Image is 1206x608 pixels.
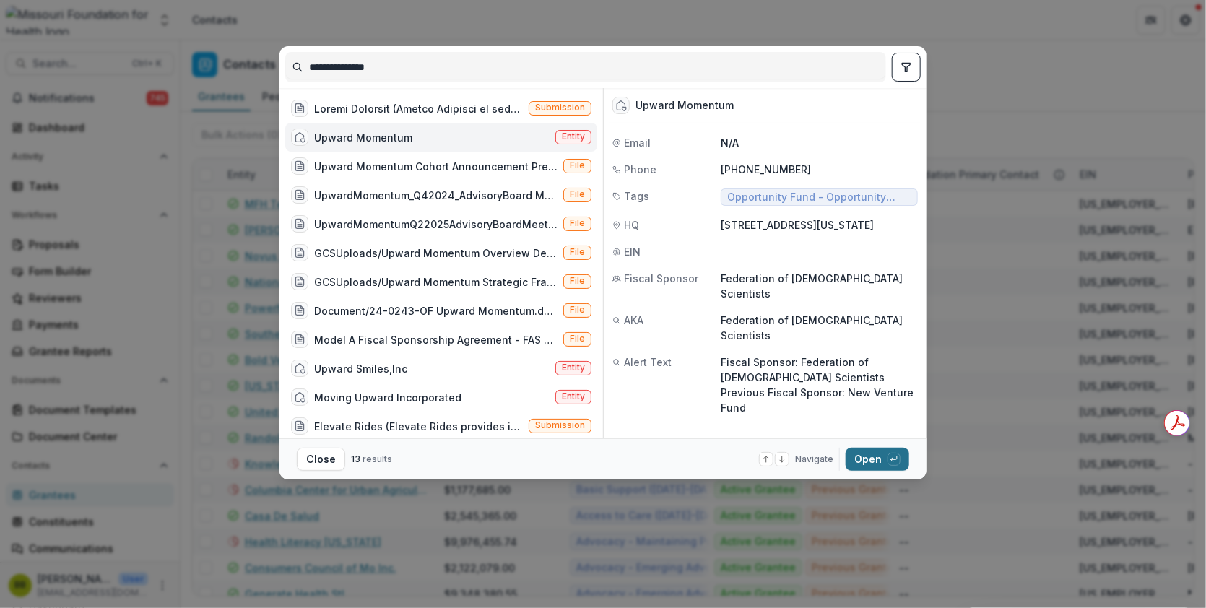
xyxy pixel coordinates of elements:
span: File [570,334,585,344]
div: Upward Momentum Cohort Announcement Press Release FINAL.pdf [314,159,558,174]
div: GCSUploads/Upward Momentum Strategic Framework 02222024.pptx [314,274,558,290]
span: File [570,218,585,228]
span: File [570,276,585,286]
button: Open [846,448,909,471]
span: File [570,247,585,257]
span: Entity [562,362,585,373]
button: toggle filters [892,53,921,82]
span: Submission [535,103,585,113]
div: Moving Upward Incorporated [314,390,461,405]
p: [PHONE_NUMBER] [721,162,918,177]
span: results [363,453,392,464]
span: Opportunity Fund - Opportunity Fund - Grants/Contracts [727,191,911,204]
span: EIN [624,244,641,259]
div: UpwardMomentumQ22025AdvisoryBoardMeetingMemo.docx [314,217,558,232]
span: File [570,189,585,199]
div: Upward Momentum [314,130,412,145]
p: N/A [721,135,918,150]
div: GCSUploads/Upward Momentum Overview Deck_112023.pptx [314,246,558,261]
span: Phone [624,162,656,177]
span: Navigate [795,453,833,466]
span: 13 [351,453,360,464]
p: Fiscal Sponsor: Federation of [DEMOGRAPHIC_DATA] Scientists Previous Fiscal Sponsor: New Venture ... [721,355,918,415]
p: Federation of [DEMOGRAPHIC_DATA] Scientists [721,313,918,343]
div: UpwardMomentum_Q42024_AdvisoryBoard Meeting Memo.docx [314,188,558,203]
span: Entity [562,391,585,401]
div: Upward Smiles,Inc [314,361,407,376]
span: File [570,160,585,170]
div: Elevate Rides (Elevate Rides provides innovative affordable transportation for residents of [GEOG... [314,419,523,434]
div: Model A Fiscal Sponsorship Agreement - FAS and UpwardMomentum .pdf [314,332,558,347]
span: Entity [562,131,585,142]
div: Upward Momentum [635,100,734,112]
span: HQ [624,217,639,233]
span: Tags [624,188,649,204]
span: Alert Text [624,355,672,370]
span: AKA [624,313,643,328]
div: Loremi Dolorsit (Ametco Adipisci el seddoe t incididuntu-labor etdolore magn aliquaeni adminim ve... [314,101,523,116]
p: Federation of [DEMOGRAPHIC_DATA] Scientists [721,271,918,301]
span: Fiscal Sponsor [624,271,698,286]
p: [STREET_ADDRESS][US_STATE] [721,217,918,233]
span: Email [624,135,651,150]
div: Document/24-0243-OF Upward Momentum.docx [314,303,558,318]
span: File [570,305,585,315]
span: Submission [535,420,585,430]
button: Close [297,448,345,471]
